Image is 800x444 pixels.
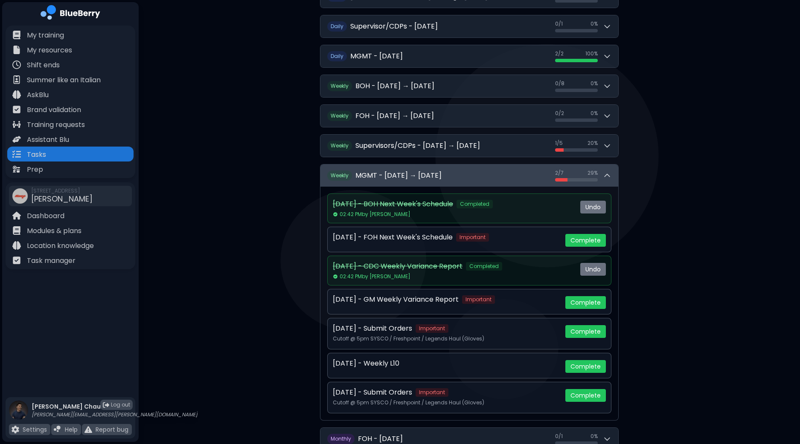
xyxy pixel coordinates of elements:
p: Tasks [27,150,46,160]
p: [DATE] - GM Weekly Variance Report [333,294,459,305]
span: Daily [327,51,347,61]
img: company logo [41,5,100,23]
p: [PERSON_NAME] Chau [32,403,198,410]
img: file icon [12,90,21,99]
span: 0 % [591,110,598,117]
p: Cutoff @ 5pm SYSCO / Freshpoint / Legends Haul (Gloves) [333,399,559,406]
button: Complete [565,389,606,402]
span: Completed [457,200,493,208]
p: AskBlu [27,90,49,100]
p: Report bug [96,426,128,433]
p: [DATE] - FOH Next Week's Schedule [333,232,453,242]
button: DailySupervisor/CDPs - [DATE]0/10% [320,15,618,37]
p: Summer like an Italian [27,75,101,85]
span: 2 / 7 [555,170,564,176]
span: Log out [111,401,130,408]
p: [DATE] - CDC Weekly Variance Report [333,261,463,271]
span: 0 / 2 [555,110,564,117]
button: WeeklyMGMT - [DATE] → [DATE]2/729% [320,164,618,187]
span: 02:42 PM by [PERSON_NAME] [333,211,410,218]
img: profile photo [9,401,28,428]
span: Weekly [327,141,352,151]
span: Weekly [327,111,352,121]
span: 0 % [591,80,598,87]
img: file icon [12,256,21,265]
button: Complete [565,234,606,247]
p: Prep [27,164,43,175]
img: file icon [12,165,21,173]
img: file icon [12,61,21,69]
p: [PERSON_NAME][EMAIL_ADDRESS][PERSON_NAME][DOMAIN_NAME] [32,411,198,418]
span: 29 % [588,170,598,176]
span: Important [416,388,448,397]
p: [DATE] - Submit Orders [333,387,412,398]
img: file icon [54,426,61,433]
span: Monthly [327,434,355,444]
img: logout [103,402,109,408]
h2: Supervisor/CDPs - [DATE] [350,21,438,32]
p: Assistant Blu [27,135,69,145]
p: Modules & plans [27,226,81,236]
p: Settings [23,426,47,433]
p: Task manager [27,256,76,266]
span: Weekly [327,170,352,181]
h2: MGMT - [DATE] [350,51,403,61]
span: 0 / 1 [555,20,563,27]
img: file icon [12,31,21,39]
p: [DATE] - BOH Next Week's Schedule [333,199,453,209]
h2: FOH - [DATE] → [DATE] [355,111,434,121]
span: 2 / 2 [555,50,564,57]
p: Shift ends [27,60,60,70]
img: company thumbnail [12,188,28,204]
h2: BOH - [DATE] → [DATE] [355,81,434,91]
span: 20 % [588,140,598,147]
p: Location knowledge [27,241,94,251]
button: WeeklySupervisors/CDPs - [DATE] → [DATE]1/520% [320,135,618,157]
img: file icon [12,120,21,129]
button: DailyMGMT - [DATE]2/2100% [320,45,618,67]
p: Cutoff @ 5pm SYSCO / Freshpoint / Legends Haul (Gloves) [333,335,559,342]
h2: FOH - [DATE] [358,434,403,444]
span: 100 % [585,50,598,57]
span: Important [456,233,489,242]
p: [DATE] - Weekly L10 [333,358,399,369]
img: file icon [12,426,19,433]
img: file icon [12,75,21,84]
img: file icon [84,426,92,433]
span: 0 % [591,20,598,27]
span: 1 / 5 [555,140,563,147]
span: 02:42 PM by [PERSON_NAME] [333,273,410,280]
span: Daily [327,21,347,32]
img: file icon [12,105,21,114]
h2: Supervisors/CDPs - [DATE] → [DATE] [355,141,480,151]
button: WeeklyFOH - [DATE] → [DATE]0/20% [320,105,618,127]
span: Weekly [327,81,352,91]
span: Important [462,295,495,304]
p: Brand validation [27,105,81,115]
img: file icon [12,150,21,159]
p: My resources [27,45,72,55]
img: file icon [12,226,21,235]
span: [STREET_ADDRESS] [31,187,93,194]
p: Dashboard [27,211,64,221]
p: Training requests [27,120,85,130]
p: My training [27,30,64,40]
span: 0 / 8 [555,80,564,87]
button: Complete [565,360,606,373]
p: [DATE] - Submit Orders [333,323,412,334]
button: Undo [580,263,606,276]
button: WeeklyBOH - [DATE] → [DATE]0/80% [320,75,618,97]
span: [PERSON_NAME] [31,193,93,204]
img: file icon [12,211,21,220]
button: Complete [565,325,606,338]
span: 0 % [591,433,598,440]
button: Undo [580,201,606,213]
p: Help [65,426,78,433]
span: Completed [466,262,502,271]
span: Important [416,324,448,333]
img: file icon [12,135,21,144]
span: 0 / 1 [555,433,563,440]
h2: MGMT - [DATE] → [DATE] [355,170,442,181]
img: file icon [12,46,21,54]
img: file icon [12,241,21,250]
